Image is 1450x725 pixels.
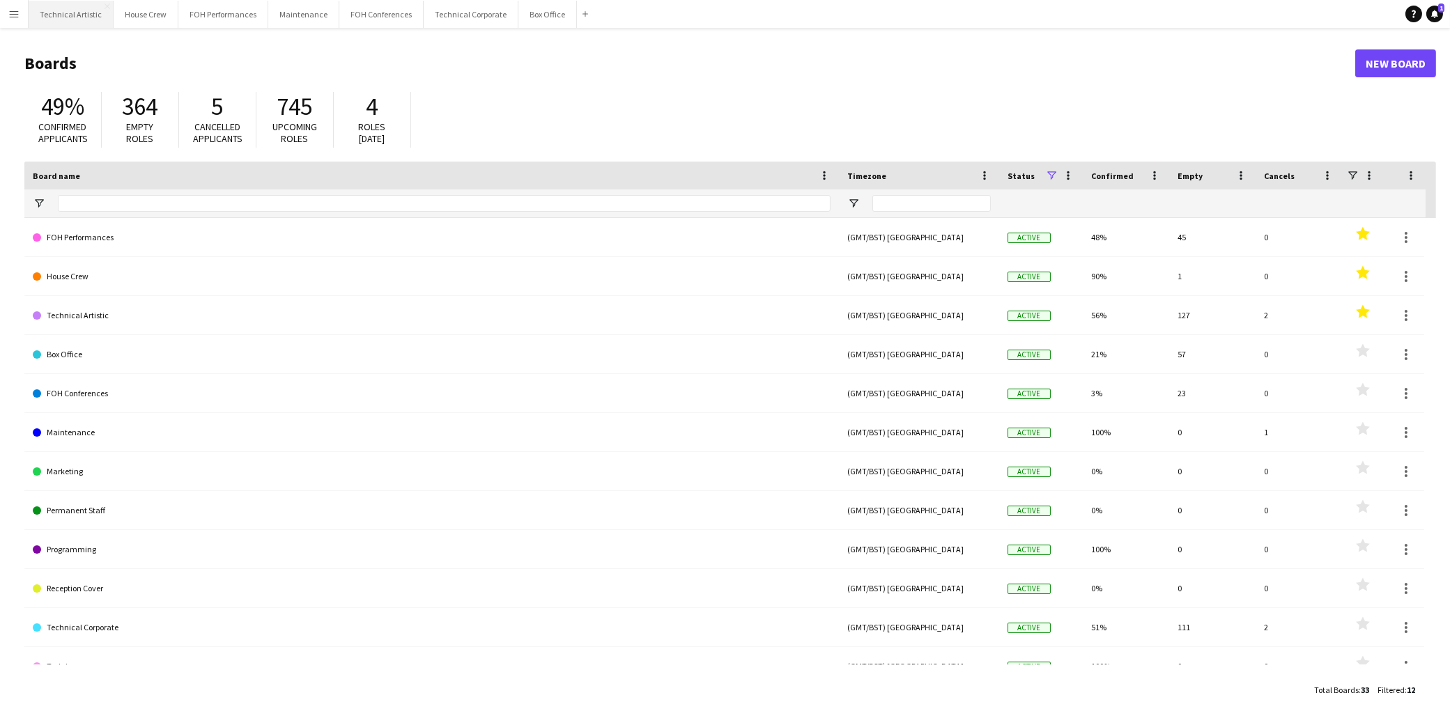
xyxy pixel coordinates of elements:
[359,120,386,145] span: Roles [DATE]
[193,120,242,145] span: Cancelled applicants
[1083,413,1169,451] div: 100%
[1008,389,1051,399] span: Active
[847,197,860,210] button: Open Filter Menu
[1008,350,1051,360] span: Active
[1169,413,1256,451] div: 0
[1361,685,1369,695] span: 33
[1169,491,1256,529] div: 0
[1378,676,1415,703] div: :
[1256,569,1342,607] div: 0
[1169,257,1256,295] div: 1
[114,1,178,28] button: House Crew
[1169,296,1256,334] div: 127
[33,491,831,530] a: Permanent Staff
[1256,608,1342,646] div: 2
[839,569,999,607] div: (GMT/BST) [GEOGRAPHIC_DATA]
[1169,569,1256,607] div: 0
[1314,685,1359,695] span: Total Boards
[1083,491,1169,529] div: 0%
[872,195,991,212] input: Timezone Filter Input
[33,569,831,608] a: Reception Cover
[38,120,88,145] span: Confirmed applicants
[1169,608,1256,646] div: 111
[1008,171,1035,181] span: Status
[1169,218,1256,256] div: 45
[1169,335,1256,373] div: 57
[127,120,154,145] span: Empty roles
[1008,662,1051,672] span: Active
[1314,676,1369,703] div: :
[1083,608,1169,646] div: 51%
[1169,647,1256,685] div: 0
[1256,491,1342,529] div: 0
[839,608,999,646] div: (GMT/BST) [GEOGRAPHIC_DATA]
[277,91,313,122] span: 745
[33,452,831,491] a: Marketing
[1169,374,1256,412] div: 23
[41,91,84,122] span: 49%
[1169,452,1256,490] div: 0
[1083,218,1169,256] div: 48%
[1083,647,1169,685] div: 100%
[1169,530,1256,568] div: 0
[1355,49,1436,77] a: New Board
[1008,623,1051,633] span: Active
[839,452,999,490] div: (GMT/BST) [GEOGRAPHIC_DATA]
[1008,428,1051,438] span: Active
[839,374,999,412] div: (GMT/BST) [GEOGRAPHIC_DATA]
[1256,335,1342,373] div: 0
[33,335,831,374] a: Box Office
[518,1,577,28] button: Box Office
[33,171,80,181] span: Board name
[1083,257,1169,295] div: 90%
[33,413,831,452] a: Maintenance
[1256,413,1342,451] div: 1
[1083,452,1169,490] div: 0%
[1083,569,1169,607] div: 0%
[839,530,999,568] div: (GMT/BST) [GEOGRAPHIC_DATA]
[123,91,158,122] span: 364
[1083,335,1169,373] div: 21%
[1264,171,1295,181] span: Cancels
[1256,257,1342,295] div: 0
[1008,545,1051,555] span: Active
[1083,374,1169,412] div: 3%
[58,195,831,212] input: Board name Filter Input
[33,257,831,296] a: House Crew
[839,296,999,334] div: (GMT/BST) [GEOGRAPHIC_DATA]
[424,1,518,28] button: Technical Corporate
[33,296,831,335] a: Technical Artistic
[839,218,999,256] div: (GMT/BST) [GEOGRAPHIC_DATA]
[1008,467,1051,477] span: Active
[1091,171,1134,181] span: Confirmed
[33,647,831,686] a: Training
[1008,506,1051,516] span: Active
[1008,311,1051,321] span: Active
[1178,171,1203,181] span: Empty
[1256,647,1342,685] div: 0
[33,374,831,413] a: FOH Conferences
[178,1,268,28] button: FOH Performances
[839,647,999,685] div: (GMT/BST) [GEOGRAPHIC_DATA]
[339,1,424,28] button: FOH Conferences
[847,171,886,181] span: Timezone
[33,218,831,257] a: FOH Performances
[1083,530,1169,568] div: 100%
[1407,685,1415,695] span: 12
[33,530,831,569] a: Programming
[839,491,999,529] div: (GMT/BST) [GEOGRAPHIC_DATA]
[24,53,1355,74] h1: Boards
[33,608,831,647] a: Technical Corporate
[29,1,114,28] button: Technical Artistic
[1256,374,1342,412] div: 0
[268,1,339,28] button: Maintenance
[839,335,999,373] div: (GMT/BST) [GEOGRAPHIC_DATA]
[1426,6,1443,22] a: 1
[1378,685,1405,695] span: Filtered
[272,120,317,145] span: Upcoming roles
[839,413,999,451] div: (GMT/BST) [GEOGRAPHIC_DATA]
[367,91,378,122] span: 4
[212,91,224,122] span: 5
[1438,3,1444,13] span: 1
[1008,233,1051,243] span: Active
